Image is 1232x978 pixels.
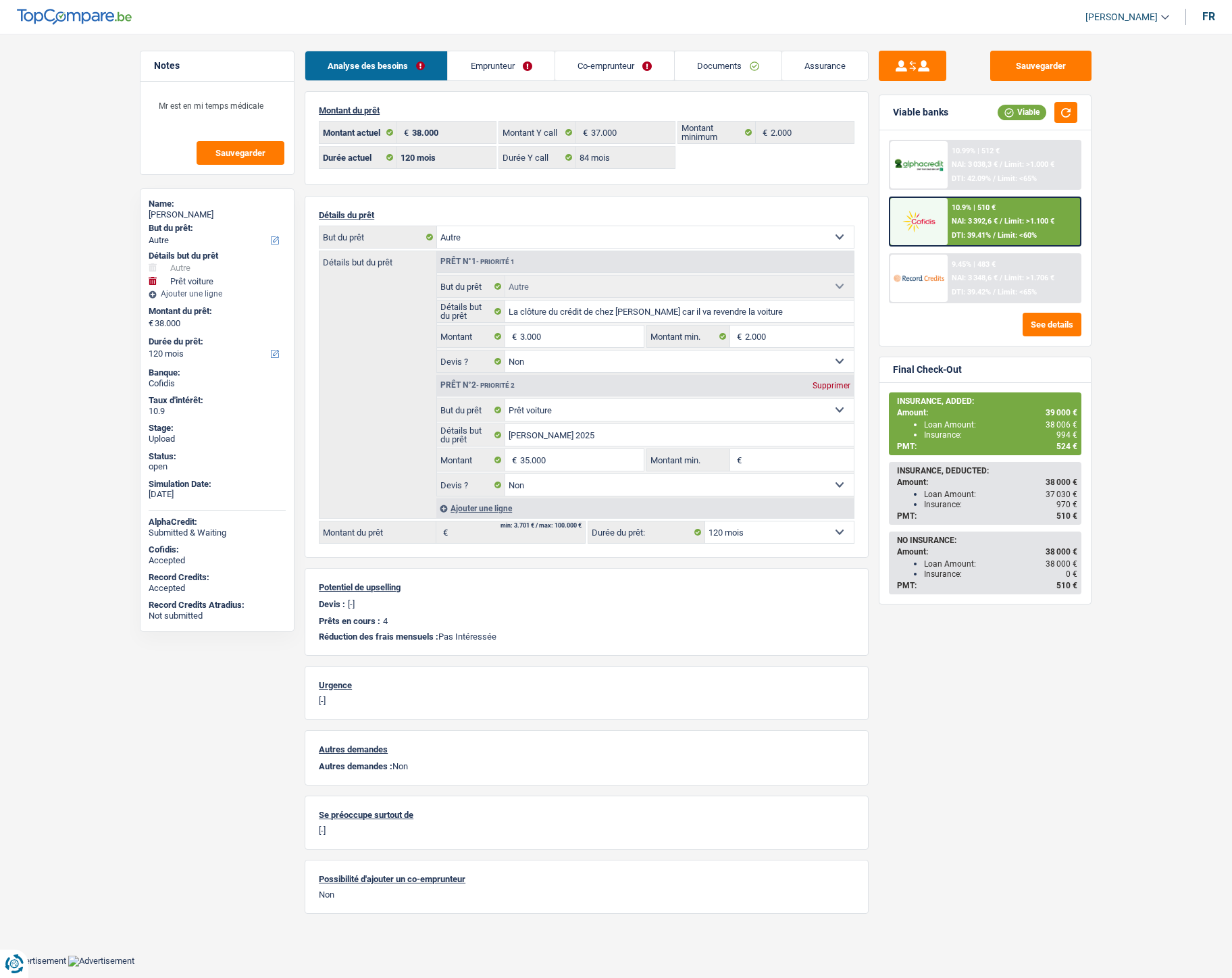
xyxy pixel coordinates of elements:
div: [PERSON_NAME] [149,209,286,220]
div: NO INSURANCE: [897,536,1077,545]
span: / [1000,160,1002,169]
div: Cofidis [149,378,286,389]
label: Montant min. [647,326,729,347]
span: - Priorité 2 [476,382,515,389]
label: Durée Y call [499,147,577,168]
div: Accepted [149,583,286,594]
span: € [730,449,745,471]
label: Détails but du prêt [437,301,505,322]
span: / [993,288,996,297]
span: Limit: <60% [998,231,1037,240]
span: Limit: >1.706 € [1004,274,1054,282]
label: Durée du prêt: [149,336,283,347]
label: Devis ? [437,474,505,496]
span: Réduction des frais mensuels : [319,632,438,642]
div: INSURANCE, DEDUCTED: [897,466,1077,475]
label: But du prêt [437,276,505,297]
img: TopCompare Logo [17,9,132,25]
div: PMT: [897,442,1077,451]
p: Non [319,761,854,771]
div: INSURANCE, ADDED: [897,396,1077,406]
span: 994 € [1056,430,1077,440]
span: Autres demandes : [319,761,392,771]
div: Not submitted [149,611,286,621]
div: Ajouter une ligne [436,498,854,518]
div: Name: [149,199,286,209]
label: Détails but du prêt [437,424,505,446]
div: Amount: [897,547,1077,557]
p: Autres demandes [319,744,854,754]
button: Sauvegarder [197,141,284,165]
div: min: 3.701 € / max: 100.000 € [500,523,582,529]
div: Amount: [897,478,1077,487]
div: Supprimer [809,382,854,390]
div: Insurance: [924,500,1077,509]
span: Limit: >1.100 € [1004,217,1054,226]
div: Insurance: [924,430,1077,440]
img: Advertisement [68,956,134,967]
span: 39 000 € [1046,408,1077,417]
p: Détails du prêt [319,210,854,220]
p: 4 [383,616,388,626]
div: Ajouter une ligne [149,289,286,299]
p: [-] [319,696,854,706]
a: Documents [675,51,781,80]
label: Durée actuel [319,147,397,168]
div: Viable banks [893,107,948,118]
label: Montant minimum [678,122,756,143]
div: Loan Amount: [924,559,1077,569]
span: Limit: <65% [998,174,1037,183]
span: DTI: 39.41% [952,231,991,240]
div: Submitted & Waiting [149,527,286,538]
p: Urgence [319,680,854,690]
div: [DATE] [149,489,286,500]
span: 38 000 € [1046,478,1077,487]
div: Simulation Date: [149,479,286,490]
span: Sauvegarder [215,149,265,157]
div: PMT: [897,581,1077,590]
label: Montant du prêt [319,521,436,543]
a: Analyse des besoins [305,51,447,80]
span: 38 000 € [1046,559,1077,569]
label: But du prêt: [149,223,283,234]
span: / [993,174,996,183]
a: Co-emprunteur [555,51,674,80]
p: Potentiel de upselling [319,582,854,592]
span: € [730,326,745,347]
span: 0 € [1066,569,1077,579]
div: 10.9 [149,406,286,417]
p: Montant du prêt [319,105,854,115]
button: See details [1023,313,1081,336]
div: Stage: [149,423,286,434]
span: 510 € [1056,581,1077,590]
label: Montant Y call [499,122,577,143]
img: Cofidis [894,209,944,234]
span: DTI: 42.09% [952,174,991,183]
span: - Priorité 1 [476,258,515,265]
p: Prêts en cours : [319,616,380,626]
span: 38 000 € [1046,547,1077,557]
span: Limit: >1.000 € [1004,160,1054,169]
span: / [1000,274,1002,282]
span: € [505,326,520,347]
div: Accepted [149,555,286,566]
div: 10.9% | 510 € [952,203,996,212]
label: Détails but du prêt [319,251,436,267]
a: [PERSON_NAME] [1075,6,1169,28]
div: Upload [149,434,286,444]
span: € [505,449,520,471]
label: But du prêt [437,399,505,421]
label: But du prêt [319,226,437,248]
label: Devis ? [437,351,505,372]
img: AlphaCredit [894,157,944,173]
span: € [149,318,153,329]
div: Loan Amount: [924,420,1077,430]
div: open [149,461,286,472]
div: PMT: [897,511,1077,521]
span: 510 € [1056,511,1077,521]
span: € [397,122,412,143]
span: Limit: <65% [998,288,1037,297]
span: NAI: 3 038,3 € [952,160,998,169]
span: / [993,231,996,240]
div: Loan Amount: [924,490,1077,499]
